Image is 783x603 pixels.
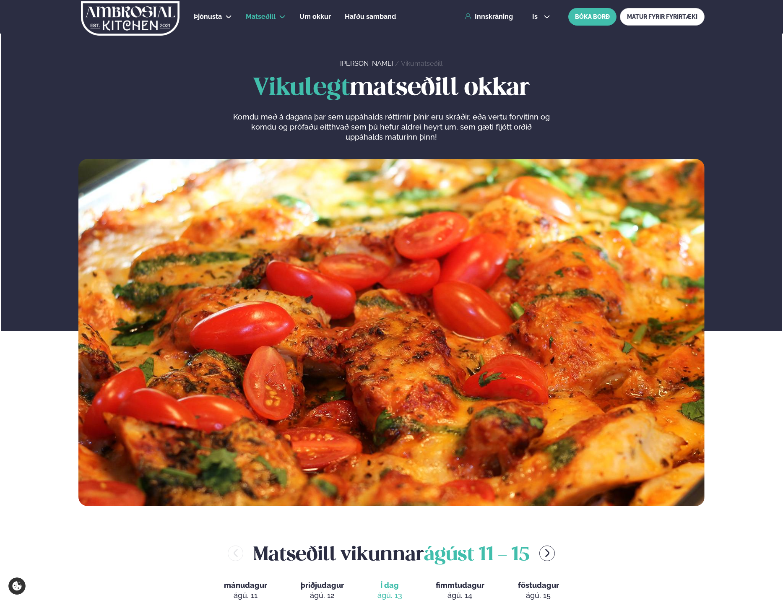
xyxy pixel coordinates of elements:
a: MATUR FYRIR FYRIRTÆKI [620,8,705,26]
button: BÓKA BORÐ [568,8,617,26]
span: Matseðill [246,13,276,21]
span: ágúst 11 - 15 [424,546,529,564]
span: Hafðu samband [345,13,396,21]
button: menu-btn-right [539,546,555,561]
p: Komdu með á dagana þar sem uppáhalds réttirnir þínir eru skráðir, eða vertu forvitinn og komdu og... [233,112,550,142]
div: ágú. 12 [301,590,344,600]
a: Vikumatseðill [401,60,442,68]
a: [PERSON_NAME] [340,60,393,68]
a: Um okkur [299,12,331,22]
div: ágú. 15 [518,590,559,600]
span: föstudagur [518,581,559,590]
span: Vikulegt [253,77,350,100]
span: Um okkur [299,13,331,21]
span: Í dag [377,580,402,590]
button: menu-btn-left [228,546,243,561]
span: is [532,13,540,20]
h1: matseðill okkar [78,75,705,102]
span: / [395,60,401,68]
button: is [525,13,557,20]
div: ágú. 11 [224,590,267,600]
div: ágú. 13 [377,590,402,600]
a: Hafðu samband [345,12,396,22]
a: Cookie settings [8,577,26,595]
img: logo [80,1,180,36]
img: image alt [78,159,705,506]
a: Þjónusta [194,12,222,22]
div: ágú. 14 [436,590,484,600]
a: Innskráning [465,13,513,21]
span: þriðjudagur [301,581,344,590]
span: mánudagur [224,581,267,590]
span: fimmtudagur [436,581,484,590]
a: Matseðill [246,12,276,22]
span: Þjónusta [194,13,222,21]
h2: Matseðill vikunnar [253,540,529,567]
